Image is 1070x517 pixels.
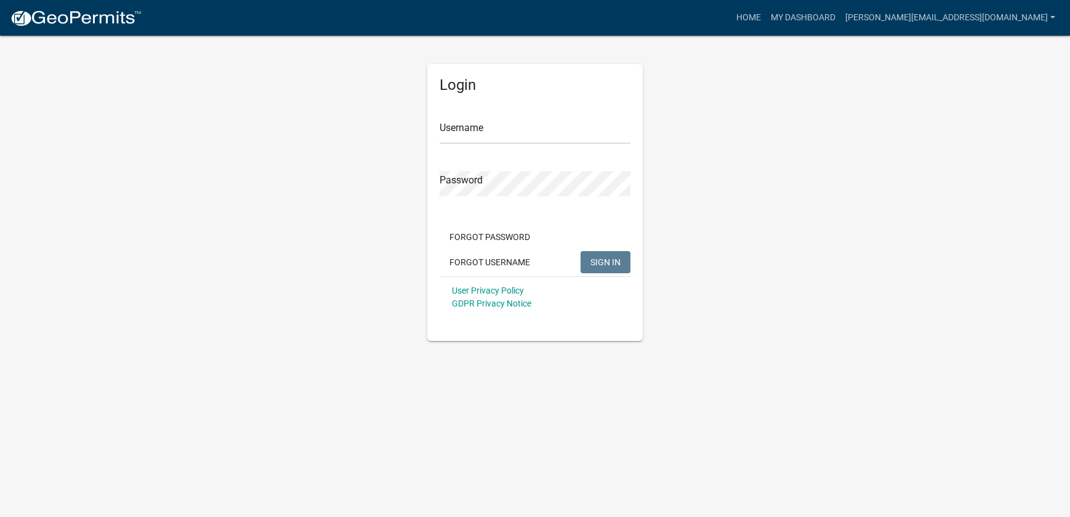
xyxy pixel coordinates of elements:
[731,6,766,30] a: Home
[766,6,840,30] a: My Dashboard
[840,6,1060,30] a: [PERSON_NAME][EMAIL_ADDRESS][DOMAIN_NAME]
[581,251,630,273] button: SIGN IN
[440,226,540,248] button: Forgot Password
[440,251,540,273] button: Forgot Username
[440,76,630,94] h5: Login
[452,299,531,308] a: GDPR Privacy Notice
[452,286,524,295] a: User Privacy Policy
[590,257,621,267] span: SIGN IN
